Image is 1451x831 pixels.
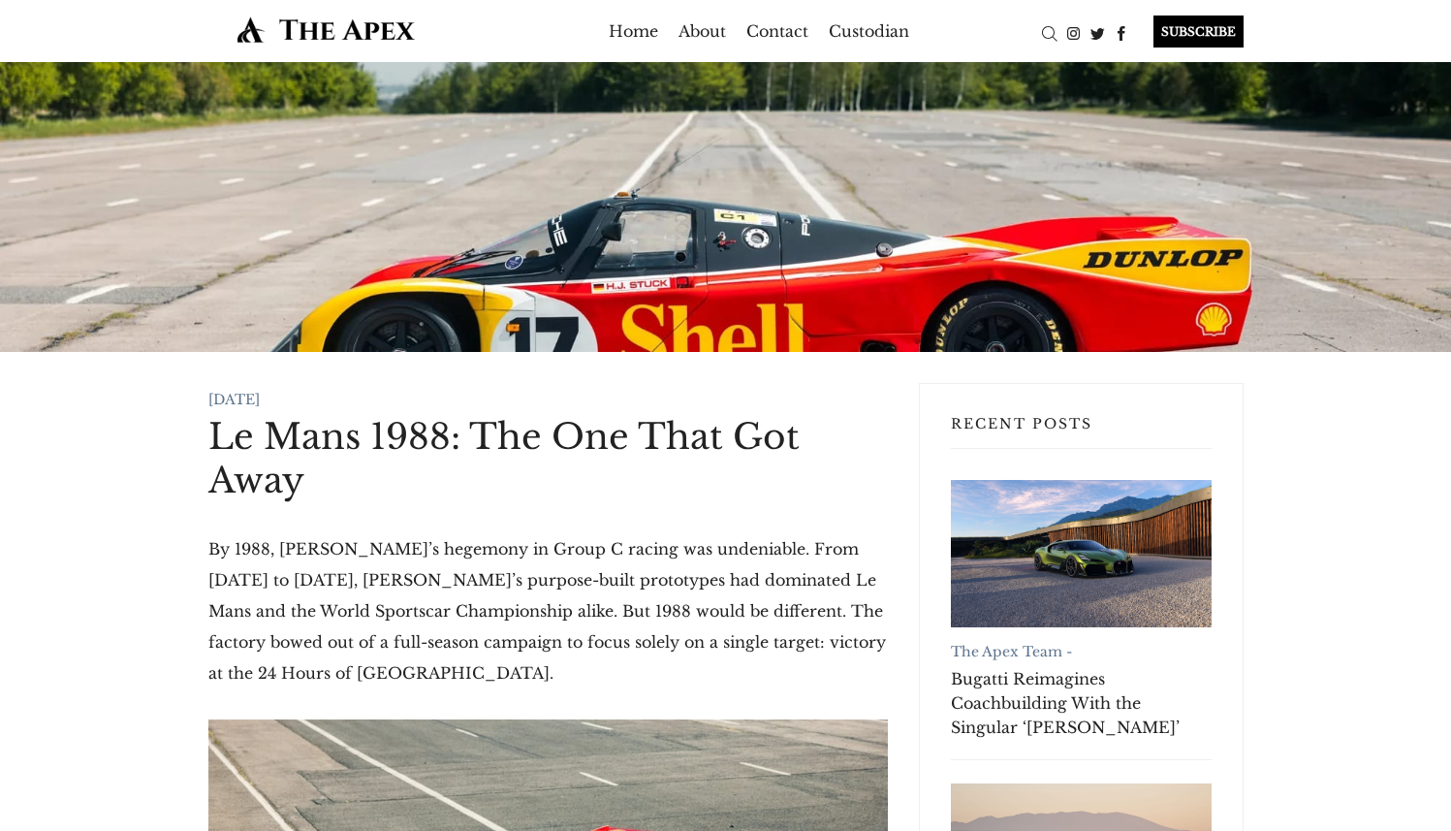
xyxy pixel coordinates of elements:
[1110,22,1134,42] a: Facebook
[951,480,1212,626] a: Bugatti Reimagines Coachbuilding With the Singular ‘Brouillard’
[951,643,1072,660] a: The Apex Team -
[746,16,808,47] a: Contact
[208,533,888,688] p: By 1988, [PERSON_NAME]’s hegemony in Group C racing was undeniable. From [DATE] to [DATE], [PERSO...
[1061,22,1086,42] a: Instagram
[829,16,909,47] a: Custodian
[609,16,658,47] a: Home
[1153,16,1244,48] div: SUBSCRIBE
[951,667,1212,740] a: Bugatti Reimagines Coachbuilding With the Singular ‘[PERSON_NAME]’
[951,415,1212,449] h3: Recent Posts
[208,16,444,44] img: The Apex by Custodian
[1086,22,1110,42] a: Twitter
[208,391,260,408] time: [DATE]
[1037,22,1061,42] a: Search
[1134,16,1244,48] a: SUBSCRIBE
[208,415,888,502] h1: Le Mans 1988: The One That Got Away
[678,16,726,47] a: About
